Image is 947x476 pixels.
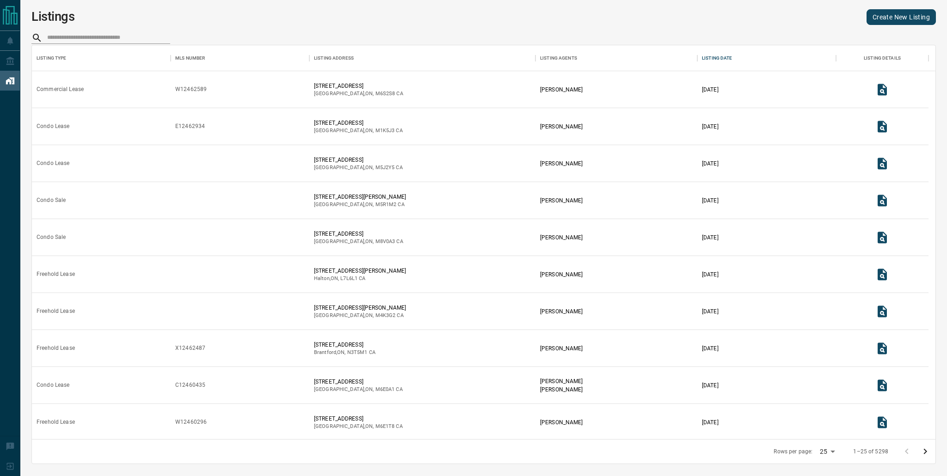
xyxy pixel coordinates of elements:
[37,418,75,426] div: Freehold Lease
[37,122,69,130] div: Condo Lease
[540,377,583,385] p: [PERSON_NAME]
[873,154,892,173] button: View Listing Details
[540,233,583,242] p: [PERSON_NAME]
[702,122,719,131] p: [DATE]
[375,423,395,429] span: m6e1t8
[702,344,719,353] p: [DATE]
[37,85,84,93] div: Commercial Lease
[873,413,892,432] button: View Listing Details
[873,265,892,284] button: View Listing Details
[314,127,403,134] p: [GEOGRAPHIC_DATA] , ON , CA
[314,238,403,245] p: [GEOGRAPHIC_DATA] , ON , CA
[697,45,836,71] div: Listing Date
[375,128,395,134] span: m1k5j3
[340,275,357,281] span: l7l6l1
[375,201,397,207] span: m5r1m2
[314,304,406,312] p: [STREET_ADDRESS][PERSON_NAME]
[774,448,812,456] p: Rows per page:
[816,445,838,458] div: 25
[916,442,935,461] button: Go to next page
[540,196,583,205] p: [PERSON_NAME]
[702,196,719,205] p: [DATE]
[37,196,66,204] div: Condo Sale
[702,233,719,242] p: [DATE]
[873,339,892,358] button: View Listing Details
[702,307,719,316] p: [DATE]
[37,233,66,241] div: Condo Sale
[873,228,892,247] button: View Listing Details
[314,349,375,356] p: Brantford , ON , CA
[37,307,75,315] div: Freehold Lease
[702,418,719,427] p: [DATE]
[873,302,892,321] button: View Listing Details
[375,386,395,392] span: m6e0a1
[314,386,403,393] p: [GEOGRAPHIC_DATA] , ON , CA
[375,165,395,171] span: m5j2y5
[37,45,67,71] div: Listing Type
[314,45,354,71] div: Listing Address
[347,349,368,355] span: n3t5m1
[702,270,719,279] p: [DATE]
[175,344,205,352] div: X12462487
[314,341,375,349] p: [STREET_ADDRESS]
[314,201,406,208] p: [GEOGRAPHIC_DATA] , ON , CA
[37,159,69,167] div: Condo Lease
[540,85,583,94] p: [PERSON_NAME]
[375,312,396,318] span: m4k3g2
[375,238,395,244] span: m8v0a3
[314,156,403,164] p: [STREET_ADDRESS]
[309,45,535,71] div: Listing Address
[702,45,732,71] div: Listing Date
[314,82,403,90] p: [STREET_ADDRESS]
[31,9,75,24] h1: Listings
[314,193,406,201] p: [STREET_ADDRESS][PERSON_NAME]
[867,9,936,25] a: Create New Listing
[702,381,719,390] p: [DATE]
[873,117,892,136] button: View Listing Details
[853,448,888,456] p: 1–25 of 5298
[375,91,395,97] span: m6s2s8
[175,418,207,426] div: W12460296
[873,191,892,210] button: View Listing Details
[37,381,69,389] div: Condo Lease
[314,312,406,319] p: [GEOGRAPHIC_DATA] , ON , CA
[314,423,403,430] p: [GEOGRAPHIC_DATA] , ON , CA
[175,122,205,130] div: E12462934
[540,418,583,427] p: [PERSON_NAME]
[540,307,583,316] p: [PERSON_NAME]
[314,90,403,98] p: [GEOGRAPHIC_DATA] , ON , CA
[314,275,406,282] p: Halton , ON , CA
[314,378,403,386] p: [STREET_ADDRESS]
[314,267,406,275] p: [STREET_ADDRESS][PERSON_NAME]
[37,344,75,352] div: Freehold Lease
[314,119,403,127] p: [STREET_ADDRESS]
[314,230,403,238] p: [STREET_ADDRESS]
[540,344,583,353] p: [PERSON_NAME]
[873,80,892,99] button: View Listing Details
[540,122,583,131] p: [PERSON_NAME]
[32,45,171,71] div: Listing Type
[702,85,719,94] p: [DATE]
[873,376,892,395] button: View Listing Details
[175,381,205,389] div: C12460435
[540,45,577,71] div: Listing Agents
[171,45,309,71] div: MLS Number
[836,45,929,71] div: Listing Details
[540,159,583,168] p: [PERSON_NAME]
[540,385,583,394] p: [PERSON_NAME]
[535,45,697,71] div: Listing Agents
[702,159,719,168] p: [DATE]
[314,164,403,171] p: [GEOGRAPHIC_DATA] , ON , CA
[864,45,901,71] div: Listing Details
[540,270,583,279] p: [PERSON_NAME]
[314,415,403,423] p: [STREET_ADDRESS]
[175,85,207,93] div: W12462589
[175,45,205,71] div: MLS Number
[37,270,75,278] div: Freehold Lease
